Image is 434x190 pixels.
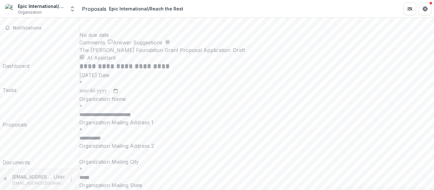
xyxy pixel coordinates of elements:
[79,46,230,54] p: The [PERSON_NAME] Foundation Grant Proposal Application
[68,176,75,183] button: More
[53,173,65,180] p: User
[3,131,30,166] a: Documents
[79,181,434,189] p: Organization Mailing State
[12,174,53,180] p: [EMAIL_ADDRESS][DOMAIN_NAME]
[18,3,65,10] div: Epic International/Reach the Rest
[403,3,416,15] button: Partners
[79,158,434,166] p: Organization Mailing City
[4,174,10,182] div: april@reachtherest.org
[85,54,116,62] button: AI Assistant
[3,86,17,94] div: Tasks
[3,72,17,94] a: Tasks
[79,95,434,103] p: Organization Name
[3,121,27,128] div: Proposals
[3,96,27,128] a: Proposals
[13,25,74,31] span: Notifications
[419,3,431,15] button: Get Help
[113,39,170,46] button: Answer Suggestions
[82,5,106,13] a: Proposals
[109,5,183,12] div: Epic International/Reach the Rest
[5,4,15,14] img: Epic International/Reach the Rest
[82,4,186,13] nav: breadcrumb
[12,180,65,186] p: [EMAIL_ADDRESS][DOMAIN_NAME]
[3,23,77,33] button: Notifications
[3,159,30,166] div: Documents
[233,46,245,54] span: Draft
[3,62,29,70] div: Dashboard
[3,36,29,70] a: Dashboard
[68,3,77,15] button: Open entity switcher
[79,39,113,46] button: Comments
[79,71,434,79] p: [DATE] Date
[79,55,85,60] button: download-proposal
[18,10,42,15] span: Organization
[79,119,434,126] p: Organization Mailing Address 1
[79,31,434,39] div: No due date
[79,142,434,150] p: Organization Mailing Address 2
